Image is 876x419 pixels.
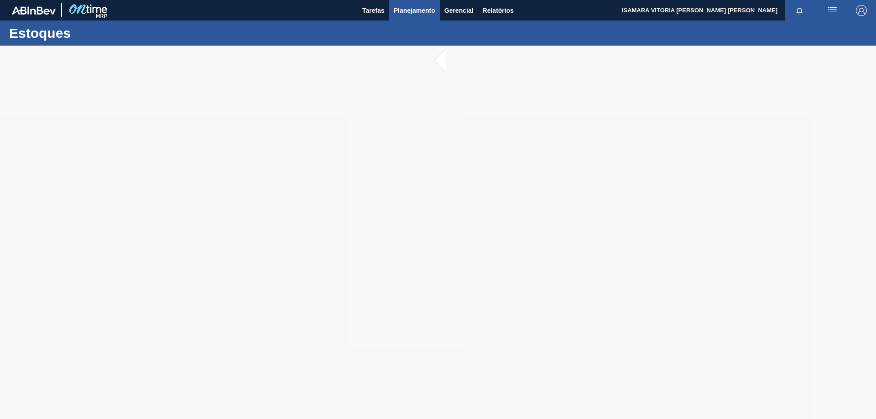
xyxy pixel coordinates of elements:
img: Logout [856,5,867,16]
button: Notificações [785,4,814,17]
span: Planejamento [394,5,435,16]
img: userActions [827,5,838,16]
span: Gerencial [444,5,474,16]
span: Tarefas [362,5,385,16]
img: TNhmsLtSVTkK8tSr43FrP2fwEKptu5GPRR3wAAAABJRU5ErkJggg== [12,6,56,15]
h1: Estoques [9,28,171,38]
span: Relatórios [483,5,514,16]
